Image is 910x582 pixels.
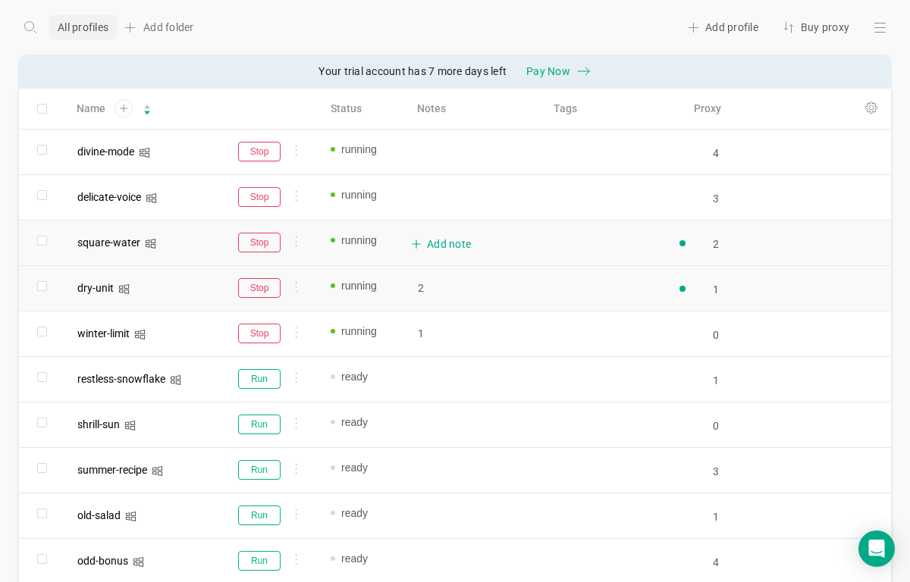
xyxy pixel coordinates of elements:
span: ready [341,460,393,475]
span: ready [341,551,393,566]
i: icon: windows [124,420,136,431]
div: Sort [143,102,152,113]
div: odd-bonus [77,555,128,566]
button: Stop [238,142,281,161]
span: restless-snowflake [77,373,165,385]
span: Tags [554,101,577,117]
i: icon: windows [133,556,144,568]
span: Name [77,101,105,117]
span: running [341,278,393,293]
div: dry-unit [77,283,114,293]
span: Pay Now [526,64,570,79]
div: Open Intercom Messenger [858,530,895,567]
i: icon: windows [152,465,163,477]
span: square-water [77,236,140,249]
input: Search for proxy... [713,192,719,205]
span: Proxy [694,101,721,117]
i: icon: windows [118,283,130,295]
input: Search for proxy... [713,556,719,568]
i: icon: windows [139,147,150,158]
input: Search for proxy... [713,420,719,432]
i: icon: caret-up [143,103,152,108]
span: Your trial account has 7 more days left [318,64,507,79]
i: icon: windows [146,192,157,204]
input: Search for proxy... [713,374,719,386]
button: Run [238,551,281,571]
span: delicate-voice [77,191,141,203]
input: Search for proxy... [713,238,719,250]
span: running [341,187,393,202]
i: icon: windows [145,238,156,249]
button: Run [238,460,281,480]
button: Stop [238,278,281,298]
div: Add profile [681,15,764,39]
span: running [341,142,393,157]
span: ready [341,415,393,430]
i: icon: windows [125,511,136,522]
button: Stop [238,233,281,252]
button: Run [238,369,281,389]
span: running [341,324,393,339]
span: Status [331,101,362,117]
input: Search for proxy... [713,147,719,159]
div: Buy proxy [777,15,855,39]
span: ready [341,505,393,521]
input: Search for proxy... [713,511,719,523]
div: old-salad [77,510,121,521]
span: Add folder [143,20,194,35]
button: Run [238,505,281,525]
button: Stop [238,324,281,343]
span: summer-recipe [77,464,147,476]
p: 2 [418,280,529,296]
i: icon: plus [411,239,422,249]
span: winter-limit [77,327,130,339]
div: shrill-sun [77,419,120,430]
div: Add note [411,230,535,258]
span: Notes [417,101,446,117]
span: running [341,233,393,248]
input: Search for proxy... [713,465,719,477]
input: Search for proxy... [713,329,719,341]
div: All profiles [49,15,118,39]
button: Stop [238,187,281,207]
button: Run [238,415,281,434]
i: icon: caret-down [143,108,152,113]
span: ready [341,369,393,384]
i: icon: windows [170,374,181,386]
div: divine-mode [77,146,134,157]
input: Search for proxy... [713,283,719,296]
p: 1 [418,326,529,341]
i: icon: windows [134,329,146,340]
